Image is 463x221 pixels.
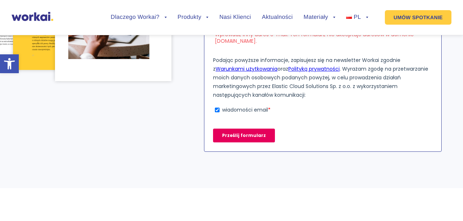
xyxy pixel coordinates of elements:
[178,14,209,20] a: Produkty
[303,14,335,20] a: Materiały
[385,10,451,25] a: UMÓW SPOTKANIE
[262,14,293,20] a: Aktualności
[219,14,251,20] a: Nasi Klienci
[346,14,368,20] a: PL
[354,14,361,20] span: PL
[111,14,167,20] a: Dlaczego Workai?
